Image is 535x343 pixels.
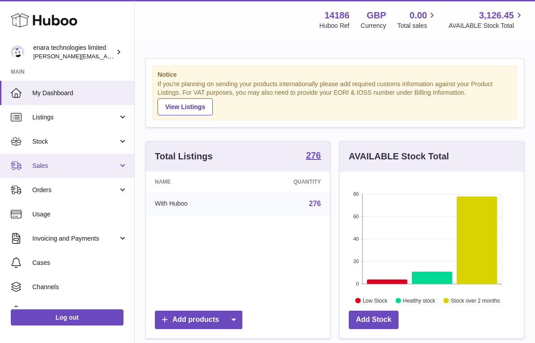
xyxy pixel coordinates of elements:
[353,191,359,197] text: 80
[320,22,350,30] div: Huboo Ref
[32,283,127,291] span: Channels
[11,45,24,59] img: Dee@enara.co
[363,297,388,303] text: Low Stock
[448,22,524,30] span: AVAILABLE Stock Total
[155,311,242,329] a: Add products
[146,171,243,192] th: Name
[32,186,118,194] span: Orders
[353,214,359,219] text: 60
[451,297,500,303] text: Stock over 2 months
[33,44,114,61] div: enara technologies limited
[306,151,321,162] a: 276
[243,171,330,192] th: Quantity
[158,98,213,115] a: View Listings
[306,151,321,160] strong: 276
[11,309,123,325] a: Log out
[32,307,127,316] span: Settings
[155,150,213,163] h3: Total Listings
[146,192,243,215] td: With Huboo
[349,311,399,329] a: Add Stock
[309,200,321,207] a: 276
[397,22,437,30] span: Total sales
[33,53,180,60] span: [PERSON_NAME][EMAIL_ADDRESS][DOMAIN_NAME]
[403,297,436,303] text: Healthy stock
[410,9,427,22] span: 0.00
[367,9,386,22] strong: GBP
[32,259,127,267] span: Cases
[479,9,514,22] span: 3,126.45
[353,236,359,242] text: 40
[158,80,512,115] div: If you're planning on sending your products internationally please add required customs informati...
[32,113,118,122] span: Listings
[353,259,359,264] text: 20
[397,9,437,30] a: 0.00 Total sales
[158,70,512,79] strong: Notice
[32,137,118,146] span: Stock
[361,22,386,30] div: Currency
[32,210,127,219] span: Usage
[349,150,449,163] h3: AVAILABLE Stock Total
[32,234,118,243] span: Invoicing and Payments
[356,281,359,286] text: 0
[32,89,127,97] span: My Dashboard
[448,9,524,30] a: 3,126.45 AVAILABLE Stock Total
[32,162,118,170] span: Sales
[325,9,350,22] strong: 14186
